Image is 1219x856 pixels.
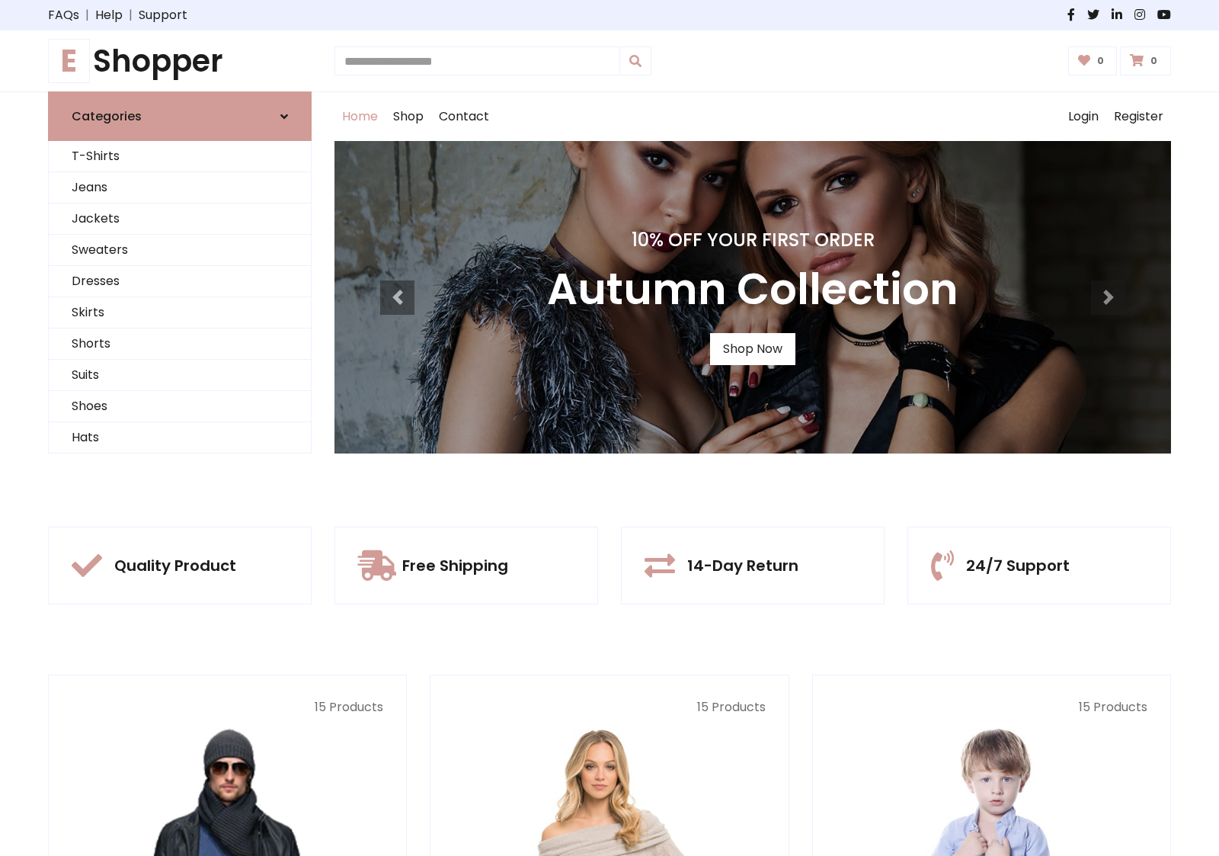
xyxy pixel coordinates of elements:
a: Login [1061,92,1106,141]
a: Shop Now [710,333,795,365]
a: Sweaters [49,235,311,266]
a: EShopper [48,43,312,79]
a: Dresses [49,266,311,297]
h4: 10% Off Your First Order [547,229,958,252]
a: T-Shirts [49,141,311,172]
h5: Free Shipping [402,556,508,575]
a: Suits [49,360,311,391]
a: Jeans [49,172,311,204]
a: Shoes [49,391,311,422]
a: Support [139,6,187,24]
h5: 14-Day Return [687,556,798,575]
h1: Shopper [48,43,312,79]
a: Help [95,6,123,24]
span: E [48,39,90,83]
a: Shorts [49,329,311,360]
p: 15 Products [453,698,765,717]
a: FAQs [48,6,79,24]
span: | [123,6,139,24]
h5: 24/7 Support [966,556,1070,575]
a: 0 [1120,46,1171,75]
p: 15 Products [836,698,1147,717]
a: Hats [49,422,311,454]
a: 0 [1068,46,1118,75]
span: | [79,6,95,24]
a: Home [334,92,386,141]
a: Jackets [49,204,311,235]
h3: Autumn Collection [547,264,958,315]
span: 0 [1147,54,1161,68]
h5: Quality Product [114,556,236,575]
h6: Categories [72,109,142,123]
a: Register [1106,92,1171,141]
a: Skirts [49,297,311,329]
a: Shop [386,92,431,141]
a: Contact [431,92,497,141]
span: 0 [1093,54,1108,68]
p: 15 Products [72,698,383,717]
a: Categories [48,91,312,141]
